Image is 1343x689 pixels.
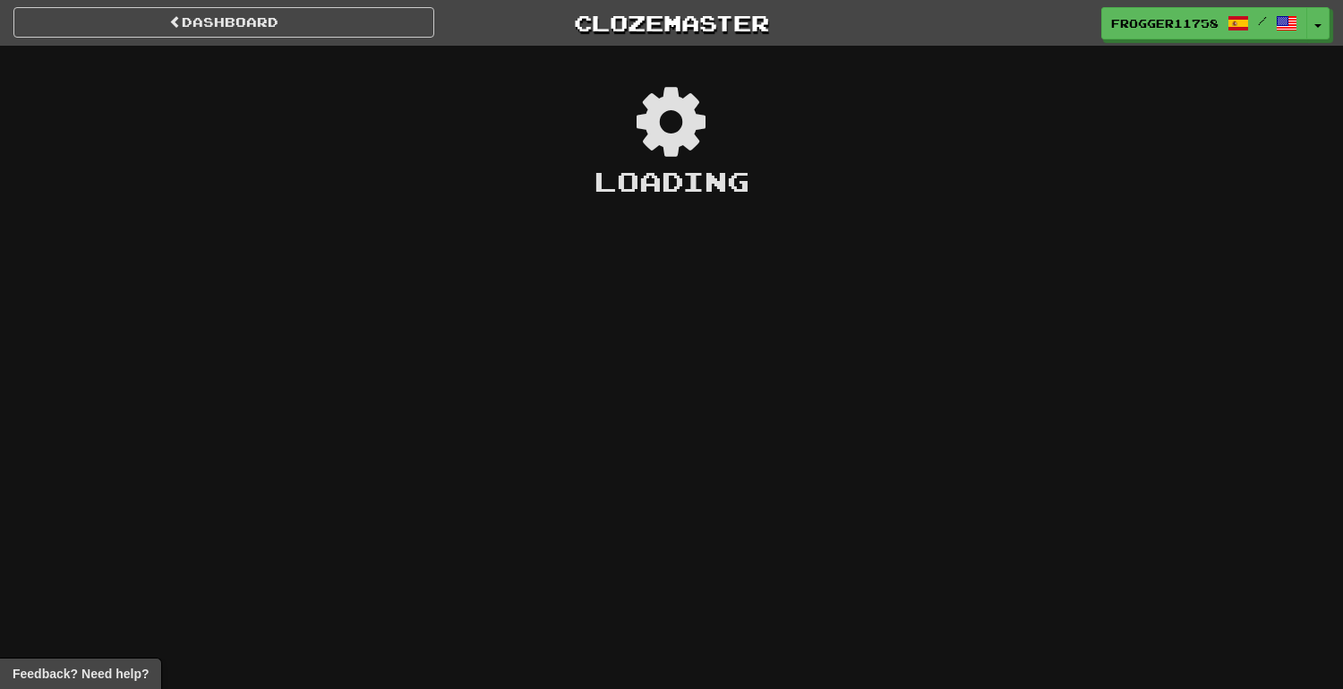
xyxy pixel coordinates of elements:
[13,665,149,683] span: Open feedback widget
[1111,15,1219,31] span: frogger11758
[1101,7,1307,39] a: frogger11758 /
[1258,14,1267,27] span: /
[13,7,434,38] a: Dashboard
[461,7,882,39] a: Clozemaster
